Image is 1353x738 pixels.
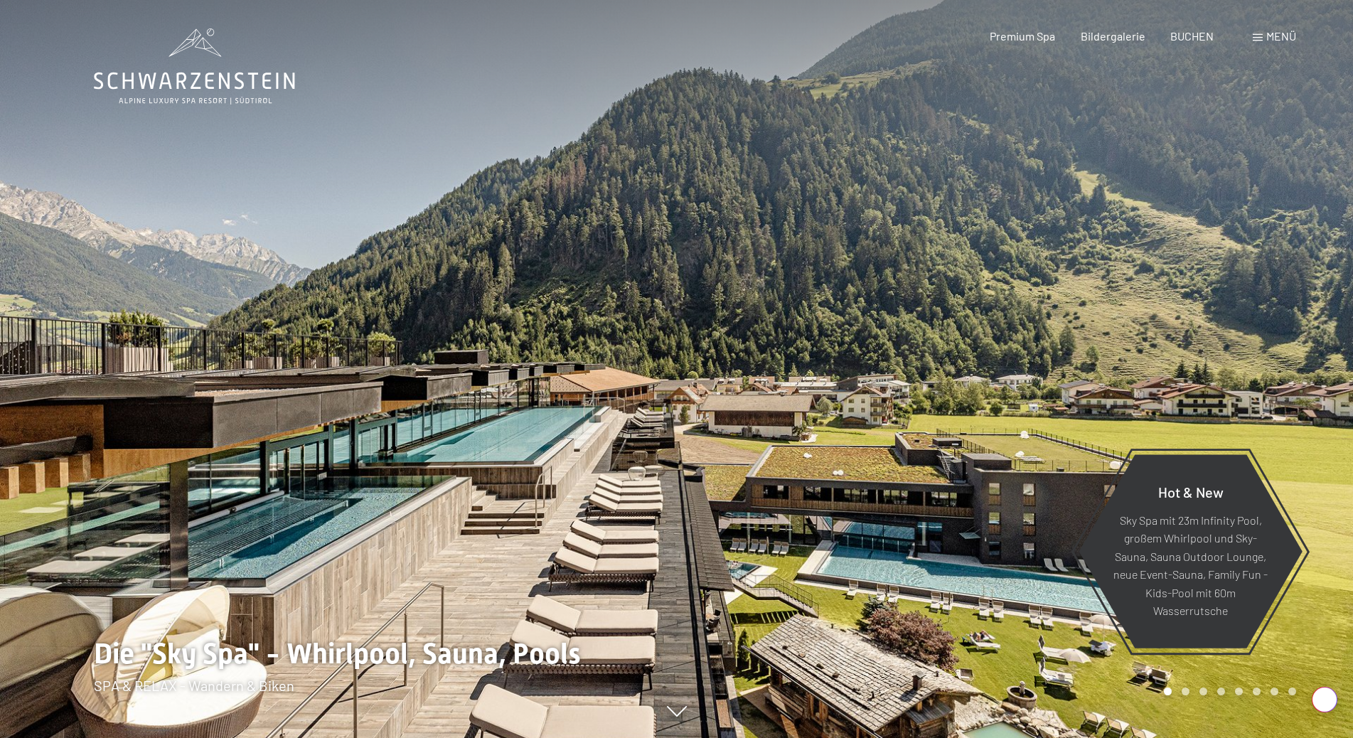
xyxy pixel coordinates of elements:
a: Hot & New Sky Spa mit 23m Infinity Pool, großem Whirlpool und Sky-Sauna, Sauna Outdoor Lounge, ne... [1078,454,1303,649]
div: Carousel Page 6 [1253,688,1261,695]
span: Menü [1266,29,1296,43]
div: Carousel Page 2 [1182,688,1189,695]
div: Carousel Page 5 [1235,688,1243,695]
a: Premium Spa [990,29,1055,43]
a: BUCHEN [1170,29,1214,43]
div: Carousel Page 4 [1217,688,1225,695]
div: Carousel Page 8 [1288,688,1296,695]
a: Bildergalerie [1081,29,1145,43]
div: Carousel Page 1 (Current Slide) [1164,688,1172,695]
div: Carousel Page 7 [1271,688,1278,695]
div: Carousel Page 3 [1199,688,1207,695]
span: Hot & New [1158,483,1224,500]
div: Carousel Pagination [1159,688,1296,695]
p: Sky Spa mit 23m Infinity Pool, großem Whirlpool und Sky-Sauna, Sauna Outdoor Lounge, neue Event-S... [1113,510,1268,620]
